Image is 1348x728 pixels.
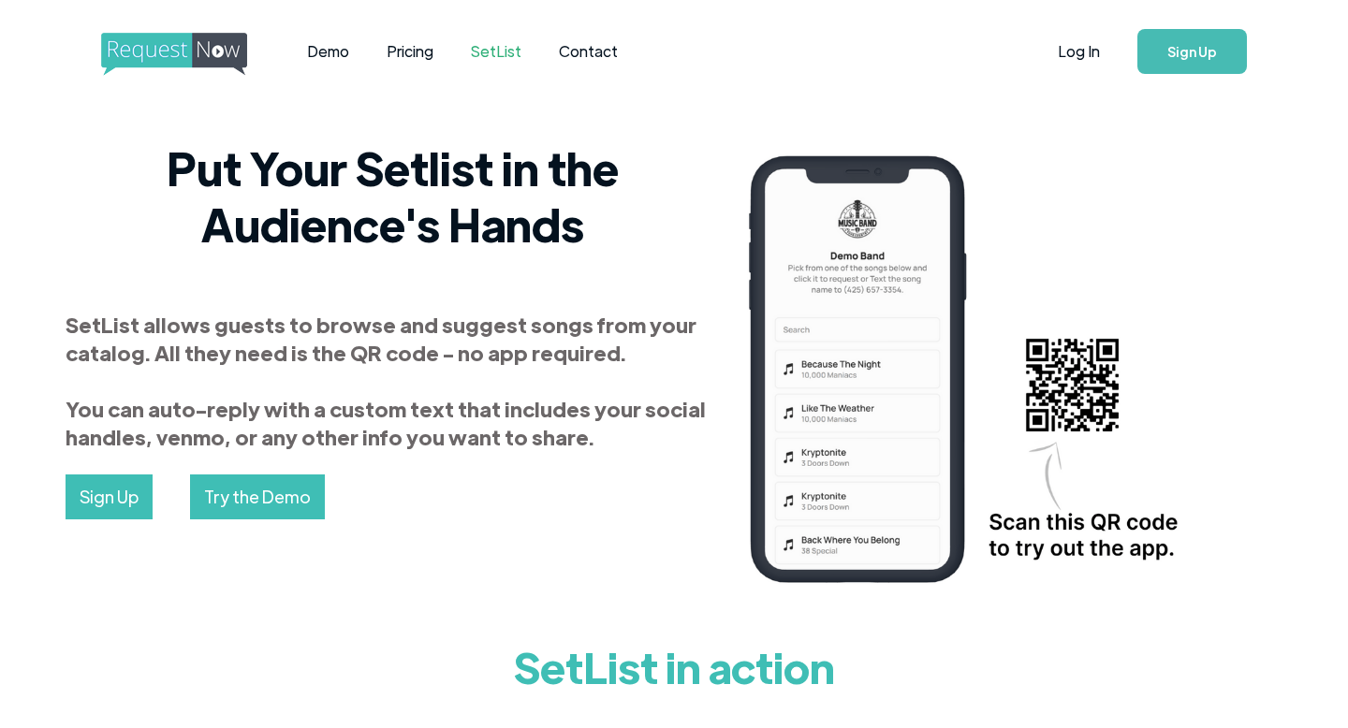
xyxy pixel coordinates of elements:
a: Log In [1039,19,1119,84]
a: Contact [540,22,637,80]
strong: SetList allows guests to browse and suggest songs from your catalog. All they need is the QR code... [66,311,706,450]
a: Pricing [368,22,452,80]
a: Sign Up [1137,29,1247,74]
a: Try the Demo [190,474,325,519]
img: requestnow logo [101,33,282,76]
a: Demo [288,22,368,80]
h2: Put Your Setlist in the Audience's Hands [66,139,720,252]
a: home [101,33,242,70]
a: Sign Up [66,474,153,519]
a: SetList [452,22,540,80]
h1: SetList in action [159,629,1189,704]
